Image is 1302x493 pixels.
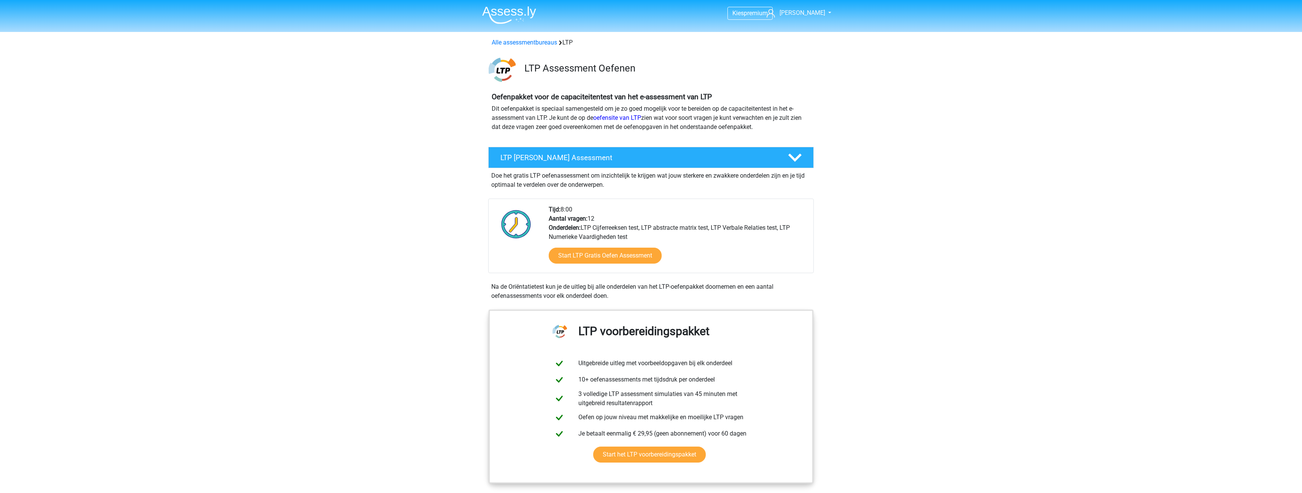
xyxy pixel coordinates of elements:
a: Kiespremium [728,8,772,18]
div: LTP [489,38,813,47]
h3: LTP Assessment Oefenen [524,62,808,74]
b: Oefenpakket voor de capaciteitentest van het e-assessment van LTP [492,92,712,101]
div: Doe het gratis LTP oefenassessment om inzichtelijk te krijgen wat jouw sterkere en zwakkere onder... [488,168,814,189]
b: Aantal vragen: [549,215,587,222]
a: [PERSON_NAME] [764,8,826,17]
a: Alle assessmentbureaus [492,39,557,46]
b: Onderdelen: [549,224,581,231]
img: ltp.png [489,56,516,83]
span: premium [744,10,768,17]
img: Assessly [482,6,536,24]
div: 8:00 12 LTP Cijferreeksen test, LTP abstracte matrix test, LTP Verbale Relaties test, LTP Numerie... [543,205,813,273]
p: Dit oefenpakket is speciaal samengesteld om je zo goed mogelijk voor te bereiden op de capaciteit... [492,104,810,132]
a: LTP [PERSON_NAME] Assessment [485,147,817,168]
a: Start het LTP voorbereidingspakket [593,447,706,463]
b: Tijd: [549,206,560,213]
a: oefensite van LTP [593,114,641,121]
h4: LTP [PERSON_NAME] Assessment [500,153,776,162]
img: Klok [497,205,535,243]
a: Start LTP Gratis Oefen Assessment [549,248,662,264]
span: Kies [732,10,744,17]
span: [PERSON_NAME] [780,9,825,16]
div: Na de Oriëntatietest kun je de uitleg bij alle onderdelen van het LTP-oefenpakket doornemen en ee... [488,282,814,301]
